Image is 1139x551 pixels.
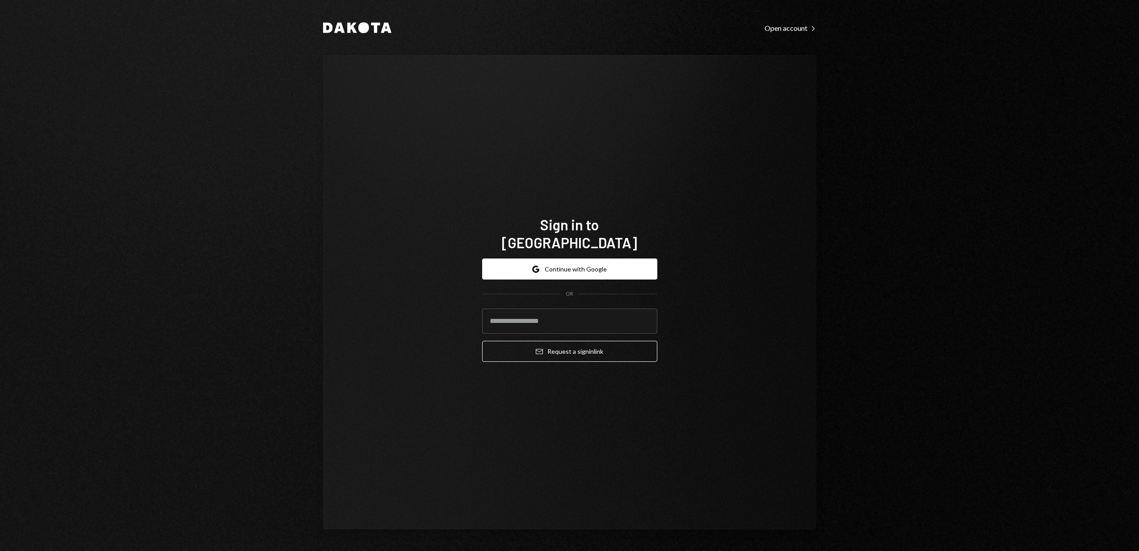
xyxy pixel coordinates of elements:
[566,290,573,298] div: OR
[482,216,657,251] h1: Sign in to [GEOGRAPHIC_DATA]
[482,341,657,362] button: Request a signinlink
[482,259,657,280] button: Continue with Google
[765,23,816,33] a: Open account
[765,24,816,33] div: Open account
